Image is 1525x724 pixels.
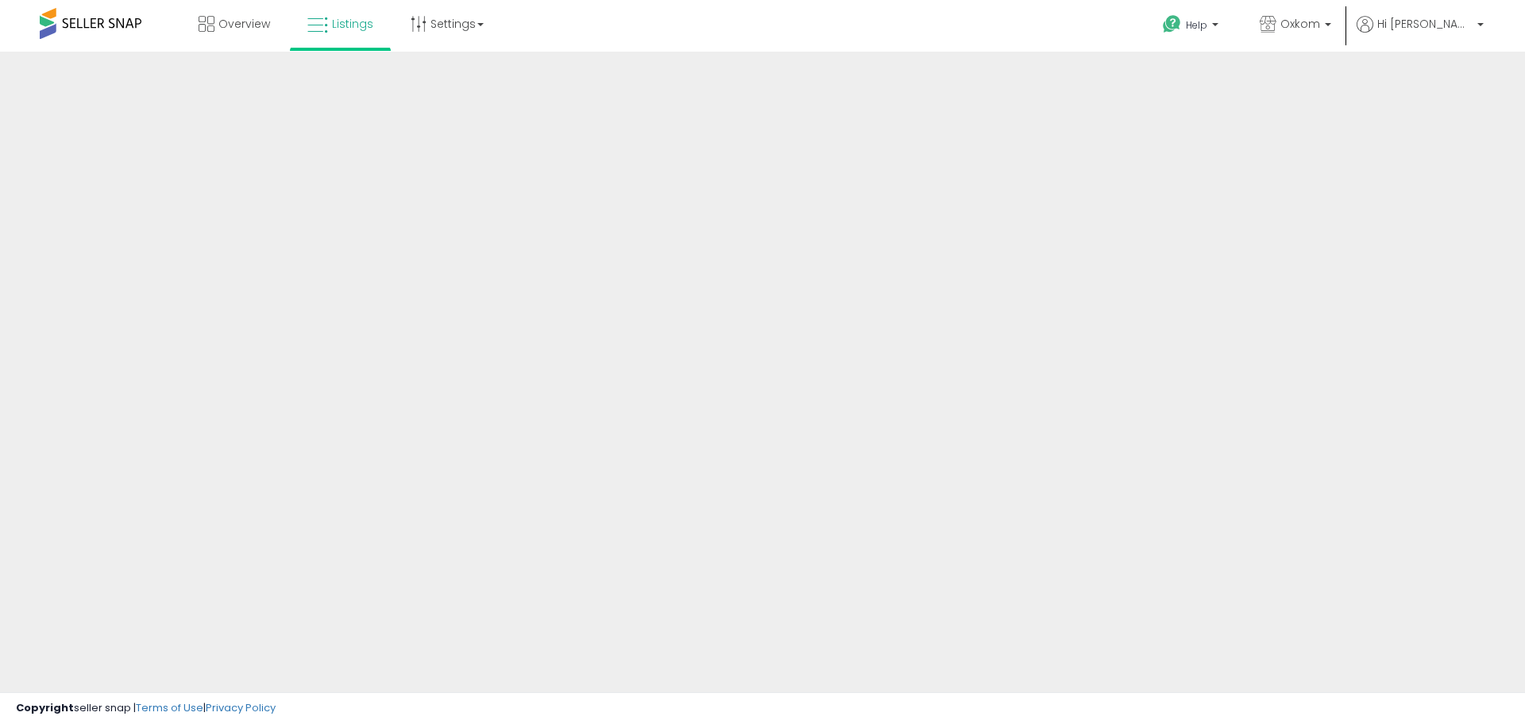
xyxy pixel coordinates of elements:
[332,16,373,32] span: Listings
[218,16,270,32] span: Overview
[1280,16,1320,32] span: Oxkom
[1357,16,1484,52] a: Hi [PERSON_NAME]
[16,700,74,715] strong: Copyright
[1377,16,1473,32] span: Hi [PERSON_NAME]
[136,700,203,715] a: Terms of Use
[16,701,276,716] div: seller snap | |
[1186,18,1207,32] span: Help
[1162,14,1182,34] i: Get Help
[206,700,276,715] a: Privacy Policy
[1150,2,1234,52] a: Help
